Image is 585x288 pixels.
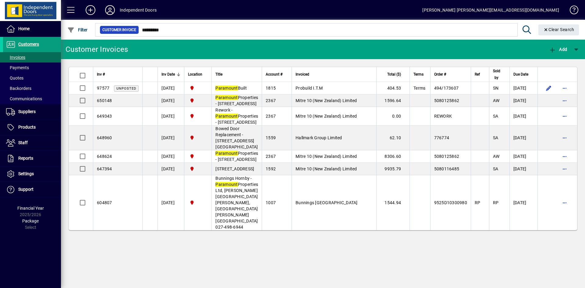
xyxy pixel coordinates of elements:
[266,135,276,140] span: 1559
[161,71,180,78] div: Inv Date
[413,86,425,91] span: Terms
[97,135,112,140] span: 648960
[3,62,61,73] a: Payments
[3,135,61,151] a: Staff
[266,166,276,171] span: 1592
[560,83,569,93] button: More options
[188,153,208,160] span: Christchurch
[544,83,554,93] button: Edit
[3,94,61,104] a: Communications
[215,86,247,91] span: Built
[215,86,238,91] em: Paramount
[560,198,569,208] button: More options
[296,114,357,119] span: Mitre 10 (New Zealand) Limited
[376,82,409,94] td: 404.53
[538,24,579,35] button: Clear
[266,86,276,91] span: 1815
[158,94,184,107] td: [DATE]
[3,182,61,197] a: Support
[18,156,33,161] span: Reports
[158,175,184,230] td: [DATE]
[509,163,537,175] td: [DATE]
[296,154,357,159] span: Mitre 10 (New Zealand) Limited
[6,96,42,101] span: Communications
[3,83,61,94] a: Backorders
[376,163,409,175] td: 9935.79
[513,71,534,78] div: Due Date
[509,175,537,230] td: [DATE]
[266,154,276,159] span: 2367
[120,5,157,15] div: Independent Doors
[560,151,569,161] button: More options
[215,182,238,187] em: Paramount
[560,133,569,143] button: More options
[513,71,528,78] span: Due Date
[100,5,120,16] button: Profile
[422,5,559,15] div: [PERSON_NAME] [PERSON_NAME][EMAIL_ADDRESS][DOMAIN_NAME]
[215,108,258,125] span: Rework - Properties - [STREET_ADDRESS]
[97,200,112,205] span: 604807
[18,42,39,47] span: Customers
[3,73,61,83] a: Quotes
[543,27,574,32] span: Clear Search
[296,200,358,205] span: Bunnings [GEOGRAPHIC_DATA]
[493,68,506,81] div: Sold by
[17,206,44,211] span: Financial Year
[215,151,238,156] em: Paramount
[493,114,498,119] span: SA
[158,126,184,150] td: [DATE]
[3,120,61,135] a: Products
[376,126,409,150] td: 62.10
[493,98,500,103] span: AW
[296,166,357,171] span: Mitre 10 (New Zealand) Limited
[493,166,498,171] span: SA
[97,114,112,119] span: 649343
[158,150,184,163] td: [DATE]
[22,219,39,223] span: Package
[560,111,569,121] button: More options
[18,109,36,114] span: Suppliers
[6,76,23,80] span: Quotes
[215,95,258,106] span: Properties - [STREET_ADDRESS]
[296,135,342,140] span: Hallmark Group Limited
[296,71,309,78] span: Invoiced
[188,97,208,104] span: Christchurch
[97,71,105,78] span: Inv #
[215,95,238,100] em: Paramount
[102,27,136,33] span: Customer Invoice
[560,96,569,105] button: More options
[97,154,112,159] span: 648624
[434,166,459,171] span: 5080116485
[215,176,258,229] span: Bunnings Hornby - Properties Ltd, [PERSON_NAME][GEOGRAPHIC_DATA][PERSON_NAME], [GEOGRAPHIC_DATA][...
[66,44,128,54] div: Customer Invoices
[493,86,499,91] span: SN
[215,114,238,119] em: Paramount
[475,71,485,78] div: Ref
[475,200,480,205] span: RP
[376,175,409,230] td: 1544.94
[493,154,500,159] span: AW
[560,164,569,174] button: More options
[509,126,537,150] td: [DATE]
[215,166,254,171] span: [STREET_ADDRESS]
[509,150,537,163] td: [DATE]
[549,47,567,52] span: Add
[18,187,34,192] span: Support
[434,200,467,205] span: 9525D10300980
[475,71,480,78] span: Ref
[509,82,537,94] td: [DATE]
[434,135,449,140] span: 776774
[188,199,208,206] span: Christchurch
[3,166,61,182] a: Settings
[3,104,61,119] a: Suppliers
[266,98,276,103] span: 2367
[215,71,222,78] span: Title
[215,126,258,149] span: Bowed Door Replacement - [STREET_ADDRESS][GEOGRAPHIC_DATA]
[67,27,88,32] span: Filter
[215,151,258,162] span: Properties - [STREET_ADDRESS]
[376,94,409,107] td: 1596.64
[387,71,401,78] span: Total ($)
[434,71,446,78] span: Order #
[547,44,569,55] button: Add
[413,71,424,78] span: Terms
